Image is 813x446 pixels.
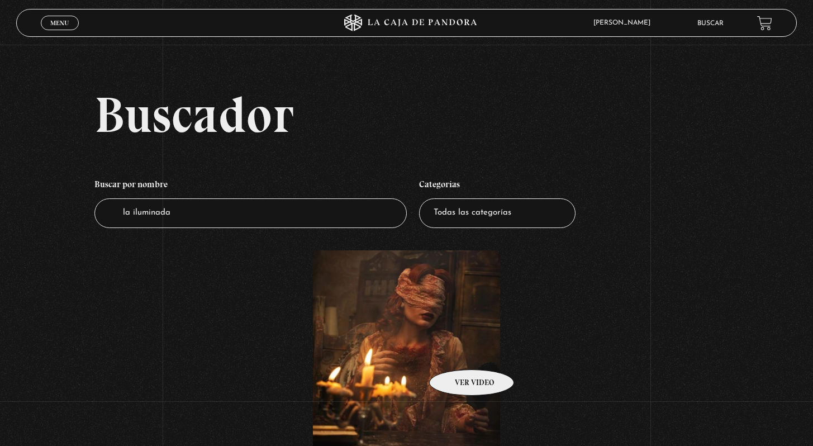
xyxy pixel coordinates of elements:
[697,20,724,27] a: Buscar
[757,15,772,30] a: View your shopping cart
[46,29,73,37] span: Cerrar
[94,89,797,140] h2: Buscador
[419,173,576,199] h4: Categorías
[588,20,662,26] span: [PERSON_NAME]
[50,20,69,26] span: Menu
[94,173,407,199] h4: Buscar por nombre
